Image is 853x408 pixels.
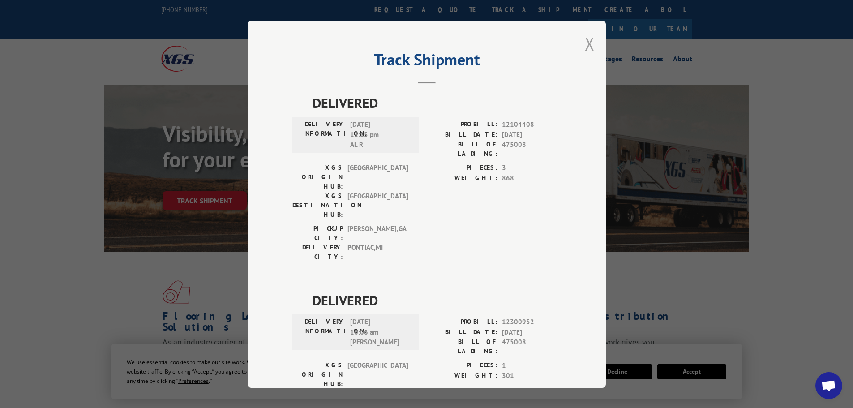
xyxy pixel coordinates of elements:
[292,243,343,262] label: DELIVERY CITY:
[292,191,343,219] label: XGS DESTINATION HUB:
[295,120,346,150] label: DELIVERY INFORMATION:
[585,32,595,56] button: Close modal
[313,290,561,310] span: DELIVERED
[292,224,343,243] label: PICKUP CITY:
[502,337,561,356] span: 475008
[292,53,561,70] h2: Track Shipment
[502,163,561,173] span: 3
[427,120,497,130] label: PROBILL:
[502,120,561,130] span: 12104408
[347,163,408,191] span: [GEOGRAPHIC_DATA]
[427,327,497,337] label: BILL DATE:
[295,317,346,348] label: DELIVERY INFORMATION:
[347,361,408,389] span: [GEOGRAPHIC_DATA]
[427,140,497,159] label: BILL OF LADING:
[427,317,497,327] label: PROBILL:
[313,93,561,113] span: DELIVERED
[427,370,497,381] label: WEIGHT:
[292,163,343,191] label: XGS ORIGIN HUB:
[427,337,497,356] label: BILL OF LADING:
[502,317,561,327] span: 12300952
[347,243,408,262] span: PONTIAC , MI
[502,370,561,381] span: 301
[347,224,408,243] span: [PERSON_NAME] , GA
[502,173,561,183] span: 868
[427,361,497,371] label: PIECES:
[350,317,411,348] span: [DATE] 10:06 am [PERSON_NAME]
[427,163,497,173] label: PIECES:
[350,120,411,150] span: [DATE] 12:15 pm AL R
[502,327,561,337] span: [DATE]
[502,129,561,140] span: [DATE]
[502,361,561,371] span: 1
[815,372,842,399] div: Open chat
[427,129,497,140] label: BILL DATE:
[292,361,343,389] label: XGS ORIGIN HUB:
[502,140,561,159] span: 475008
[347,191,408,219] span: [GEOGRAPHIC_DATA]
[427,173,497,183] label: WEIGHT:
